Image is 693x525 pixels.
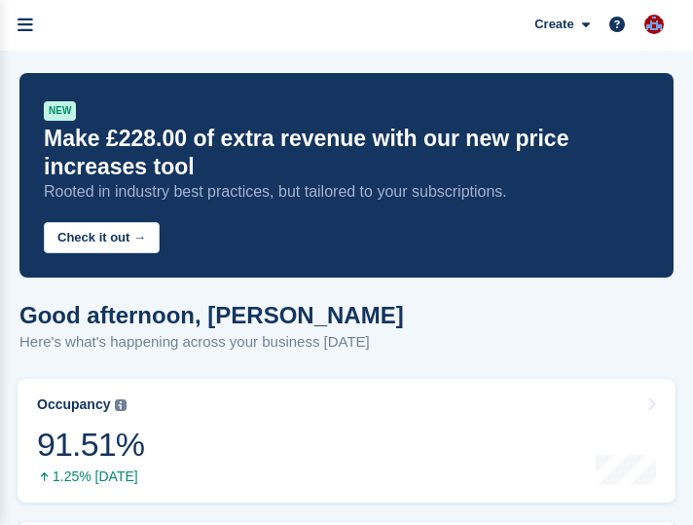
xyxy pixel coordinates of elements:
[19,302,404,328] h1: Good afternoon, [PERSON_NAME]
[44,101,76,121] div: NEW
[534,15,573,34] span: Create
[18,379,675,503] a: Occupancy 91.51% 1.25% [DATE]
[115,399,127,411] img: icon-info-grey-7440780725fd019a000dd9b08b2336e03edf1995a4989e88bcd33f0948082b44.svg
[44,125,649,181] p: Make £228.00 of extra revenue with our new price increases tool
[37,469,144,485] div: 1.25% [DATE]
[37,425,144,465] div: 91.51%
[19,331,404,354] p: Here's what's happening across your business [DATE]
[644,15,664,34] img: Scott Ritchie
[37,396,110,413] div: Occupancy
[44,181,649,203] p: Rooted in industry best practices, but tailored to your subscriptions.
[44,222,160,254] button: Check it out →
